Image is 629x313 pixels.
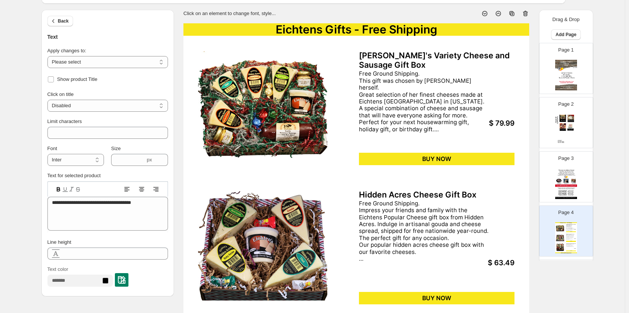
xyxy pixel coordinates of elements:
[539,97,593,148] div: Page 2cover page
[555,60,577,91] img: cover page
[558,46,574,54] p: Page 1
[555,168,577,199] img: cover page
[566,244,574,247] div: Free Ground Shipping. Indulge in the perfect blend of flavors with our Tidbit Cheese and Sausage ...
[47,48,86,53] span: Apply changes to:
[47,91,74,97] span: Click on title
[58,18,69,24] span: Back
[183,10,276,17] p: Click on an element to change font, style...
[198,190,327,308] img: primaryImage
[47,266,69,272] span: Text color
[454,259,515,267] div: $ 63.49
[556,234,564,242] img: primaryImage
[539,205,593,257] div: Page 4Eichtens Gifts - Free ShippingprimaryImage[PERSON_NAME]'s Variety Cheese and Sausage Gift B...
[359,200,489,263] div: Free Ground Shipping. Impress your friends and family with the Eichtens Popular Cheese gift box f...
[558,155,574,162] p: Page 3
[47,239,72,245] span: Line height
[359,153,515,165] div: BUY NOW
[556,32,576,38] span: Add Page
[558,100,574,108] p: Page 2
[566,234,574,240] div: Free Ground Shipping. Impress your friends and family with the Eichtens Popular Cheese gift box f...
[47,119,82,124] span: Limit characters
[555,114,577,145] img: cover page
[566,241,576,242] div: BUY NOW
[553,16,580,23] p: Drag & Drop
[539,151,593,202] div: Page 3cover page
[566,234,576,235] div: Hidden Acres Cheese Gift Box
[111,146,121,151] span: Size
[539,260,593,311] div: Page 5Eichtens Gifts - Free ShippingprimaryImageMidwest Sampler Gift BoxFree Ground Shipping. Mid...
[198,51,327,169] img: primaryImage
[183,23,529,36] div: Eichtens Gifts - Free Shipping
[539,43,593,94] div: Page 1cover page
[47,173,101,178] label: Text for selected product
[359,70,489,133] div: Free Ground Shipping. This gift was chosen by [PERSON_NAME] herself. Great selection of her fines...
[454,119,515,128] div: $ 79.99
[47,146,57,151] span: Font
[558,209,574,216] p: Page 4
[118,276,125,284] img: colorPickerImg
[359,190,515,200] div: Hidden Acres Cheese Gift Box
[57,76,98,82] span: Show product Title
[147,157,152,163] span: px
[556,243,564,252] img: primaryImage
[556,224,564,232] img: primaryImage
[566,224,576,226] div: [PERSON_NAME]'s Variety Cheese and Sausage Gift Box
[47,34,58,40] span: Text
[47,16,73,26] button: Back
[551,29,581,40] button: Add Page
[359,51,515,70] div: [PERSON_NAME]'s Variety Cheese and Sausage Gift Box
[566,226,574,231] div: Free Ground Shipping. This gift was chosen by [PERSON_NAME] herself. Great selection of her fines...
[359,292,515,304] div: BUY NOW
[572,229,576,230] div: $ 79.99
